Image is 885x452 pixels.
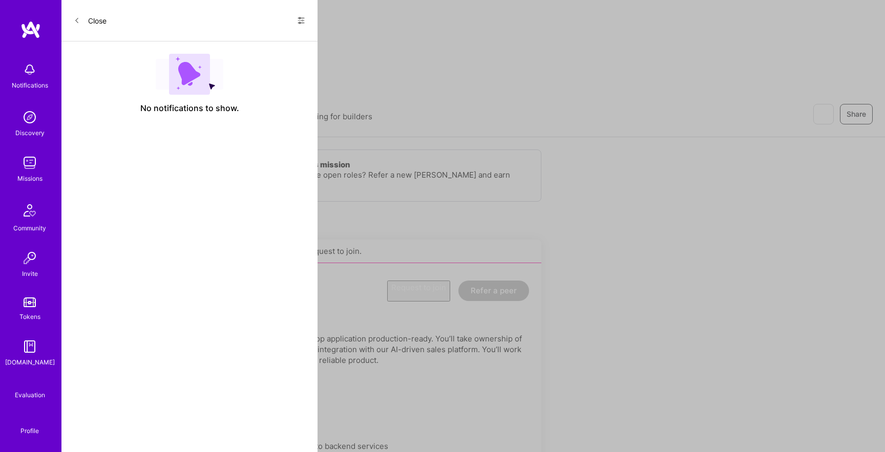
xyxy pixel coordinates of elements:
[74,12,107,29] button: Close
[12,80,48,91] div: Notifications
[17,173,43,184] div: Missions
[156,54,223,95] img: empty
[22,268,38,279] div: Invite
[17,198,42,223] img: Community
[26,382,34,390] i: icon SelectionTeam
[19,248,40,268] img: Invite
[19,311,40,322] div: Tokens
[17,415,43,435] a: Profile
[20,425,39,435] div: Profile
[140,103,239,114] span: No notifications to show.
[5,357,55,368] div: [DOMAIN_NAME]
[19,336,40,357] img: guide book
[19,59,40,80] img: bell
[15,390,45,400] div: Evaluation
[19,107,40,127] img: discovery
[13,223,46,233] div: Community
[15,127,45,138] div: Discovery
[20,20,41,39] img: logo
[24,297,36,307] img: tokens
[19,153,40,173] img: teamwork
